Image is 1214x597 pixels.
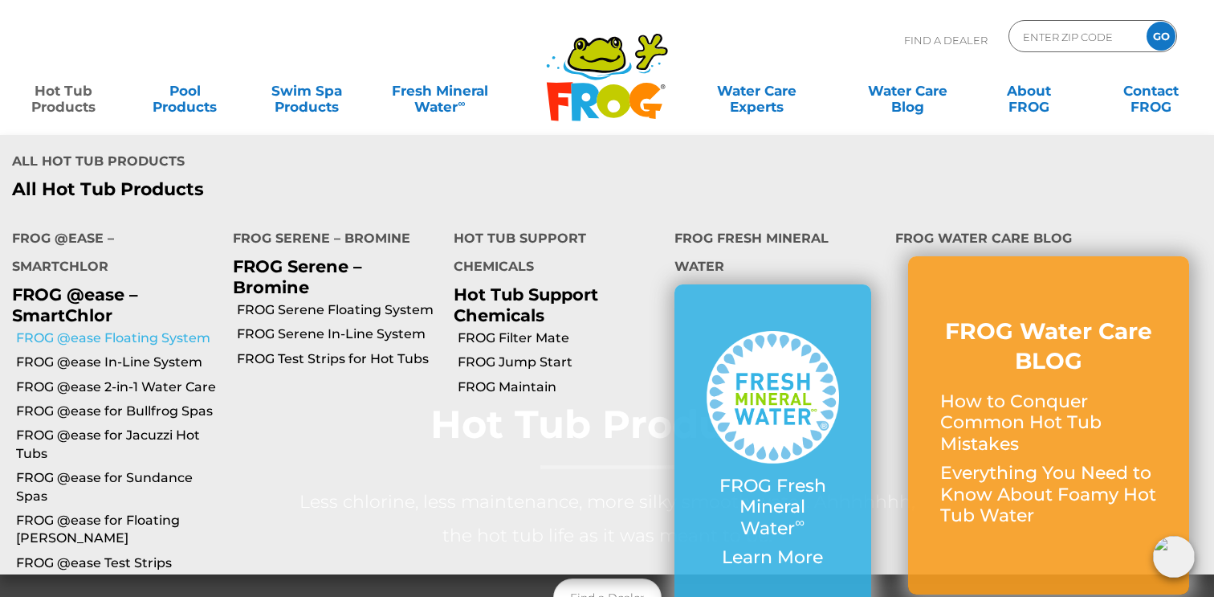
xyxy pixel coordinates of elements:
[233,256,430,296] p: FROG Serene – Bromine
[458,97,465,109] sup: ∞
[904,20,988,60] p: Find A Dealer
[707,331,839,576] a: FROG Fresh Mineral Water∞ Learn More
[707,547,839,568] p: Learn More
[137,75,232,107] a: PoolProducts
[237,325,442,343] a: FROG Serene In-Line System
[707,476,839,539] p: FROG Fresh Mineral Water
[16,378,221,396] a: FROG @ease 2-in-1 Water Care
[454,224,650,284] h4: Hot Tub Support Chemicals
[237,301,442,319] a: FROG Serene Floating System
[458,329,662,347] a: FROG Filter Mate
[237,350,442,368] a: FROG Test Strips for Hot Tubs
[12,147,595,179] h4: All Hot Tub Products
[16,469,221,505] a: FROG @ease for Sundance Spas
[1147,22,1175,51] input: GO
[458,378,662,396] a: FROG Maintain
[795,514,805,530] sup: ∞
[458,354,662,371] a: FROG Jump Start
[674,224,871,284] h4: FROG Fresh Mineral Water
[16,512,221,548] a: FROG @ease for Floating [PERSON_NAME]
[16,427,221,463] a: FROG @ease for Jacuzzi Hot Tubs
[12,284,209,325] p: FROG @ease – SmartChlor
[940,317,1157,375] h3: FROG Water Care BLOG
[940,317,1157,534] a: FROG Water Care BLOG How to Conquer Common Hot Tub Mistakes Everything You Need to Know About Foa...
[16,554,221,572] a: FROG @ease Test Strips
[982,75,1077,107] a: AboutFROG
[259,75,354,107] a: Swim SpaProducts
[895,224,1202,256] h4: FROG Water Care Blog
[16,354,221,371] a: FROG @ease In-Line System
[12,224,209,284] h4: FROG @ease – SmartChlor
[1153,536,1195,578] img: openIcon
[12,179,595,200] a: All Hot Tub Products
[940,391,1157,455] p: How to Conquer Common Hot Tub Mistakes
[233,224,430,256] h4: FROG Serene – Bromine
[1021,25,1130,48] input: Zip Code Form
[940,463,1157,526] p: Everything You Need to Know About Foamy Hot Tub Water
[16,403,221,420] a: FROG @ease for Bullfrog Spas
[454,284,650,325] p: Hot Tub Support Chemicals
[381,75,499,107] a: Fresh MineralWater∞
[1103,75,1198,107] a: ContactFROG
[16,329,221,347] a: FROG @ease Floating System
[16,75,111,107] a: Hot TubProducts
[679,75,833,107] a: Water CareExperts
[860,75,955,107] a: Water CareBlog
